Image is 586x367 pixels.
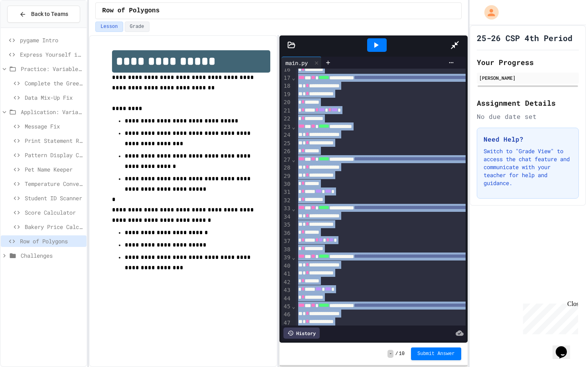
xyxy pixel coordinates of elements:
[479,74,576,81] div: [PERSON_NAME]
[125,22,149,32] button: Grade
[281,254,291,262] div: 39
[477,32,572,43] h1: 25-26 CSP 4th Period
[31,10,68,18] span: Back to Teams
[477,57,579,68] h2: Your Progress
[281,59,312,67] div: main.py
[291,254,295,260] span: Fold line
[7,6,80,23] button: Back to Teams
[281,57,322,69] div: main.py
[553,335,578,359] iframe: chat widget
[281,164,291,172] div: 28
[291,124,295,130] span: Fold line
[291,205,295,212] span: Fold line
[3,3,55,51] div: Chat with us now!Close
[281,246,291,254] div: 38
[281,188,291,196] div: 31
[20,36,83,44] span: pygame Intro
[25,151,83,159] span: Pattern Display Challenge
[281,278,291,286] div: 42
[484,147,572,187] p: Switch to "Grade View" to access the chat feature and communicate with your teacher for help and ...
[281,262,291,270] div: 40
[102,6,159,16] span: Row of Polygons
[477,112,579,121] div: No due date set
[25,136,83,145] span: Print Statement Repair
[25,194,83,202] span: Student ID Scanner
[281,205,291,213] div: 33
[281,115,291,123] div: 22
[25,223,83,231] span: Bakery Price Calculator
[20,237,83,245] span: Row of Polygons
[25,122,83,130] span: Message Fix
[281,319,291,327] div: 47
[281,229,291,237] div: 36
[281,123,291,131] div: 23
[25,93,83,102] span: Data Mix-Up Fix
[477,97,579,109] h2: Assignment Details
[281,107,291,115] div: 21
[281,213,291,221] div: 34
[281,82,291,90] div: 18
[281,303,291,311] div: 45
[21,65,83,73] span: Practice: Variables/Print
[291,303,295,310] span: Fold line
[281,286,291,294] div: 43
[291,75,295,81] span: Fold line
[283,328,320,339] div: History
[281,131,291,139] div: 24
[417,351,455,357] span: Submit Answer
[281,156,291,164] div: 27
[25,79,83,87] span: Complete the Greeting
[281,172,291,180] div: 29
[484,134,572,144] h3: Need Help?
[281,140,291,148] div: 25
[281,221,291,229] div: 35
[25,165,83,174] span: Pet Name Keeper
[21,251,83,260] span: Challenges
[281,148,291,156] div: 26
[281,237,291,245] div: 37
[281,311,291,319] div: 46
[281,180,291,188] div: 30
[387,350,393,358] span: -
[25,208,83,217] span: Score Calculator
[25,180,83,188] span: Temperature Converter
[281,270,291,278] div: 41
[21,108,83,116] span: Application: Variables/Print
[281,197,291,205] div: 32
[281,66,291,74] div: 16
[520,300,578,334] iframe: chat widget
[291,156,295,163] span: Fold line
[281,91,291,99] div: 19
[411,347,461,360] button: Submit Answer
[281,99,291,107] div: 20
[281,74,291,82] div: 17
[399,351,405,357] span: 10
[395,351,398,357] span: /
[95,22,123,32] button: Lesson
[476,3,501,22] div: My Account
[281,295,291,303] div: 44
[20,50,83,59] span: Express Yourself in Python!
